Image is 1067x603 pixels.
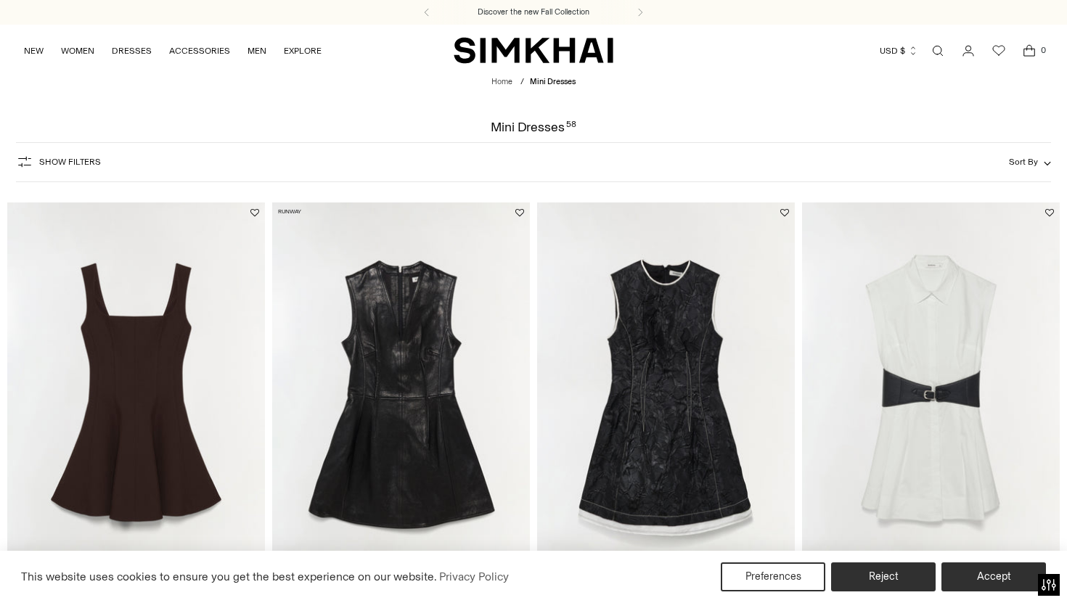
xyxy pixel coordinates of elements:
[1015,36,1044,65] a: Open cart modal
[248,35,266,67] a: MEN
[491,77,512,86] a: Home
[21,570,437,583] span: This website uses cookies to ensure you get the best experience on our website.
[478,7,589,18] a: Discover the new Fall Collection
[250,208,259,217] button: Add to Wishlist
[272,202,530,589] img: Juliette Leather Mini Dress
[7,202,265,589] img: Bronte Mini Dress
[831,562,936,591] button: Reject
[112,35,152,67] a: DRESSES
[61,35,94,67] a: WOMEN
[780,208,789,217] button: Add to Wishlist
[515,208,524,217] button: Add to Wishlist
[169,35,230,67] a: ACCESSORIES
[491,76,576,89] nav: breadcrumbs
[491,120,576,134] h1: Mini Dresses
[880,35,918,67] button: USD $
[1037,44,1050,57] span: 0
[284,35,322,67] a: EXPLORE
[1009,154,1051,170] button: Sort By
[520,76,524,89] div: /
[537,202,795,589] img: Audrina Jacquard Mini Dress
[941,562,1046,591] button: Accept
[437,566,511,588] a: Privacy Policy (opens in a new tab)
[24,35,44,67] a: NEW
[566,120,576,134] div: 58
[802,202,1060,589] img: Adler Belted Cotton Mini Dress
[721,562,825,591] button: Preferences
[16,150,101,173] button: Show Filters
[454,36,613,65] a: SIMKHAI
[39,157,101,167] span: Show Filters
[530,77,576,86] span: Mini Dresses
[1009,157,1038,167] span: Sort By
[954,36,983,65] a: Go to the account page
[1045,208,1054,217] button: Add to Wishlist
[984,36,1013,65] a: Wishlist
[923,36,952,65] a: Open search modal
